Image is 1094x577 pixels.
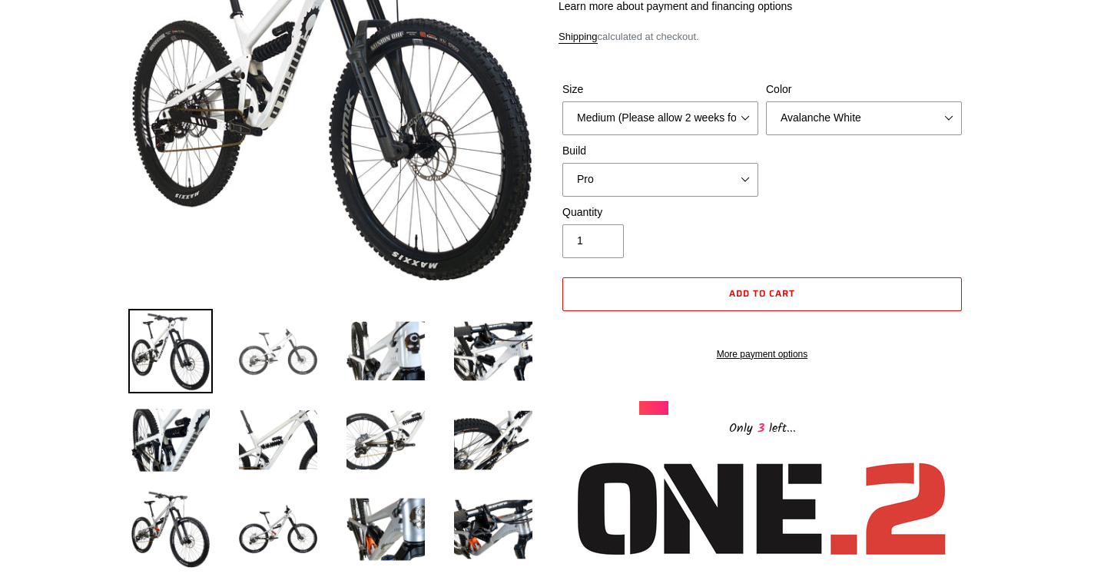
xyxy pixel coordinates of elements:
div: calculated at checkout. [559,29,966,45]
span: 3 [753,419,769,438]
img: Load image into Gallery viewer, ONE.2 Super Enduro - Complete Bike [236,398,320,482]
span: Add to cart [729,286,795,300]
label: Size [562,81,758,98]
label: Color [766,81,962,98]
img: Load image into Gallery viewer, ONE.2 Super Enduro - Complete Bike [128,309,213,393]
a: More payment options [562,347,962,361]
img: Load image into Gallery viewer, ONE.2 Super Enduro - Complete Bike [128,487,213,572]
img: Load image into Gallery viewer, ONE.2 Super Enduro - Complete Bike [343,398,428,482]
img: Load image into Gallery viewer, ONE.2 Super Enduro - Complete Bike [343,487,428,572]
label: Build [562,143,758,159]
a: Shipping [559,31,598,44]
img: Load image into Gallery viewer, ONE.2 Super Enduro - Complete Bike [236,487,320,572]
img: Load image into Gallery viewer, ONE.2 Super Enduro - Complete Bike [236,309,320,393]
img: Load image into Gallery viewer, ONE.2 Super Enduro - Complete Bike [451,398,535,482]
img: Load image into Gallery viewer, ONE.2 Super Enduro - Complete Bike [343,309,428,393]
label: Quantity [562,204,758,221]
button: Add to cart [562,277,962,311]
img: Load image into Gallery viewer, ONE.2 Super Enduro - Complete Bike [451,309,535,393]
img: Load image into Gallery viewer, ONE.2 Super Enduro - Complete Bike [451,487,535,572]
div: Only left... [639,415,885,439]
img: Load image into Gallery viewer, ONE.2 Super Enduro - Complete Bike [128,398,213,482]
